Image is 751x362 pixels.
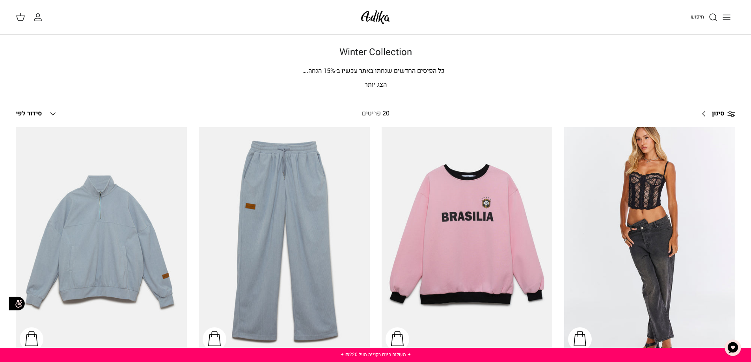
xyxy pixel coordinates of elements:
[564,127,735,355] a: ג׳ינס All Or Nothing קריס-קרוס | BOYFRIEND
[721,336,745,360] button: צ'אט
[691,13,718,22] a: חיפוש
[359,8,392,26] img: Adika IL
[323,66,330,76] span: 15
[691,13,704,20] span: חיפוש
[6,293,28,314] img: accessibility_icon02.svg
[100,80,652,90] p: הצג יותר
[382,127,553,355] a: סווטשירט Brazilian Kid
[718,9,735,26] button: Toggle menu
[199,127,370,355] a: מכנסי טרנינג City strolls
[16,109,42,118] span: סידור לפי
[293,109,458,119] div: 20 פריטים
[302,66,335,76] span: % הנחה.
[712,109,724,119] span: סינון
[696,104,735,123] a: סינון
[16,127,187,355] a: סווטשירט City Strolls אוברסייז
[16,105,58,123] button: סידור לפי
[100,47,652,58] h1: Winter Collection
[340,351,411,358] a: ✦ משלוח חינם בקנייה מעל ₪220 ✦
[335,66,445,76] span: כל הפיסים החדשים שנחתו באתר עכשיו ב-
[33,13,46,22] a: החשבון שלי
